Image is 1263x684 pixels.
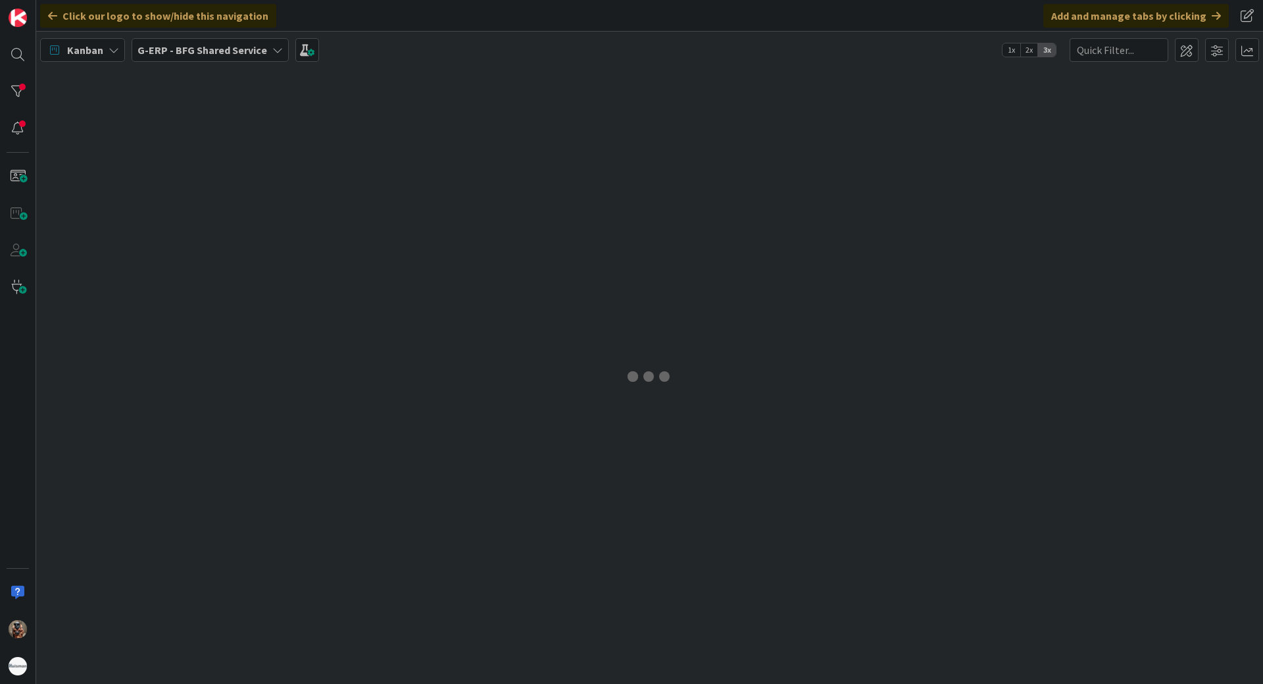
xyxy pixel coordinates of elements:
img: Visit kanbanzone.com [9,9,27,27]
img: VK [9,620,27,639]
span: Kanban [67,42,103,58]
span: 1x [1003,43,1020,57]
span: 3x [1038,43,1056,57]
input: Quick Filter... [1070,38,1168,62]
span: 2x [1020,43,1038,57]
b: G-ERP - BFG Shared Service [137,43,267,57]
div: Add and manage tabs by clicking [1043,4,1229,28]
img: avatar [9,657,27,675]
div: Click our logo to show/hide this navigation [40,4,276,28]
